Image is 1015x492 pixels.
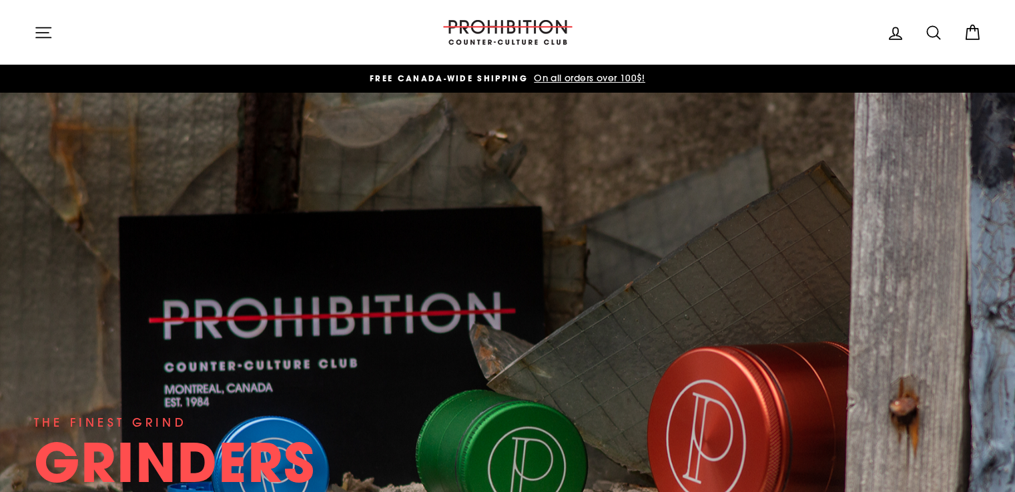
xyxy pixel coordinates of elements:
[531,72,645,84] span: On all orders over 100$!
[441,20,575,45] img: PROHIBITION COUNTER-CULTURE CLUB
[34,413,187,432] div: THE FINEST GRIND
[34,435,316,489] div: GRINDERS
[37,71,978,86] a: FREE CANADA-WIDE SHIPPING On all orders over 100$!
[370,73,528,84] span: FREE CANADA-WIDE SHIPPING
